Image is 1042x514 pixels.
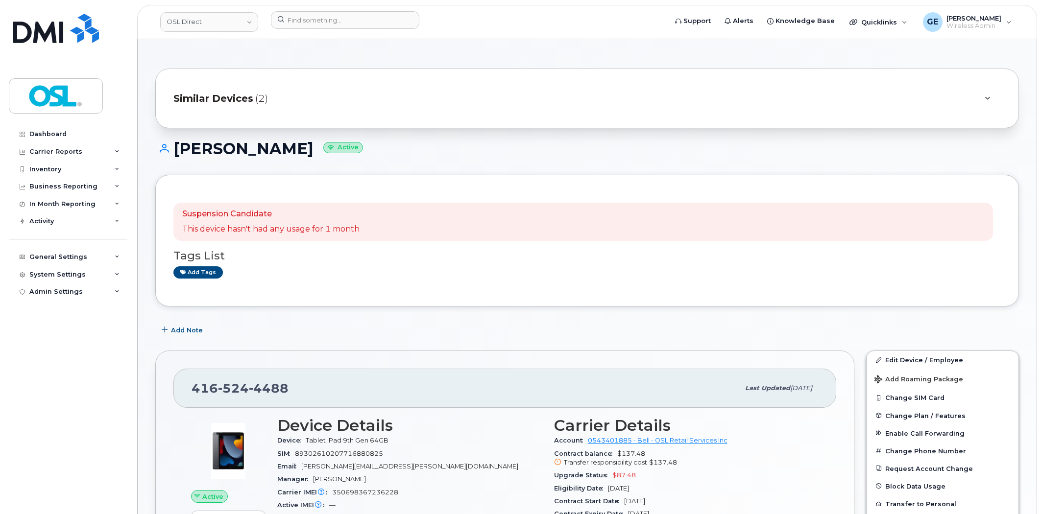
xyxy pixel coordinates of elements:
span: Add Note [171,326,203,335]
button: Change Phone Number [867,442,1018,460]
h3: Device Details [277,417,542,434]
button: Transfer to Personal [867,495,1018,513]
button: Add Note [155,321,211,339]
small: Active [323,142,363,153]
span: Active [202,492,223,501]
span: Similar Devices [173,92,253,106]
span: 350698367236228 [332,489,398,496]
span: 89302610207716880825 [295,450,383,457]
h3: Tags List [173,250,1001,262]
span: [PERSON_NAME] [313,475,366,483]
h3: Carrier Details [554,417,819,434]
span: (2) [255,92,268,106]
span: 416 [192,381,289,396]
span: Device [277,437,306,444]
img: image20231002-3703462-c5m3jd.jpeg [199,421,258,480]
a: 0543401885 - Bell - OSL Retail Services Inc [588,437,727,444]
span: Upgrade Status [554,471,612,479]
span: Tablet iPad 9th Gen 64GB [306,437,388,444]
button: Request Account Change [867,460,1018,477]
span: Account [554,437,588,444]
a: Edit Device / Employee [867,351,1018,369]
span: Eligibility Date [554,485,608,492]
button: Add Roaming Package [867,369,1018,389]
span: Transfer responsibility cost [564,459,647,466]
span: Add Roaming Package [874,375,963,385]
span: [PERSON_NAME][EMAIL_ADDRESS][PERSON_NAME][DOMAIN_NAME] [301,463,518,470]
span: Carrier IMEI [277,489,332,496]
button: Block Data Usage [867,477,1018,495]
span: Manager [277,475,313,483]
span: Change Plan / Features [885,412,966,419]
span: Contract balance [554,450,617,457]
span: $137.48 [649,459,677,466]
span: $87.48 [612,471,636,479]
span: SIM [277,450,295,457]
span: $137.48 [554,450,819,467]
a: Add tags [173,266,223,279]
span: Enable Call Forwarding [885,429,965,437]
span: [DATE] [608,485,629,492]
span: 524 [218,381,249,396]
span: [DATE] [624,497,645,505]
span: Email [277,463,301,470]
button: Enable Call Forwarding [867,424,1018,442]
span: Active IMEI [277,501,329,509]
button: Change Plan / Features [867,407,1018,424]
span: Contract Start Date [554,497,624,505]
span: Last updated [745,384,790,392]
p: This device hasn't had any usage for 1 month [182,224,360,235]
span: [DATE] [790,384,812,392]
span: 4488 [249,381,289,396]
span: — [329,501,336,509]
button: Change SIM Card [867,389,1018,406]
h1: [PERSON_NAME] [155,140,1019,157]
p: Suspension Candidate [182,209,360,220]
